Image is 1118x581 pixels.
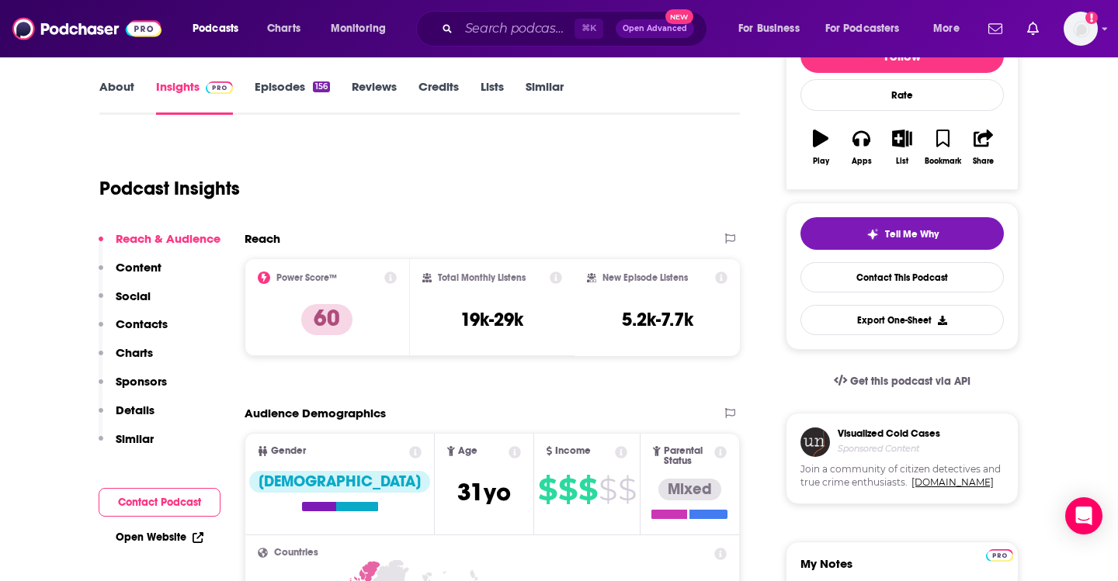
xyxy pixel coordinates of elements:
[800,262,1004,292] a: Contact This Podcast
[99,177,240,200] h1: Podcast Insights
[982,16,1009,42] a: Show notifications dropdown
[838,427,940,440] h3: Visualized Cold Cases
[813,157,829,166] div: Play
[267,18,300,40] span: Charts
[245,406,386,420] h2: Audience Demographics
[786,413,1019,541] a: Visualized Cold CasesSponsored ContentJoin a community of citizen detectives and true crime enthu...
[12,14,161,43] img: Podchaser - Follow, Share and Rate Podcasts
[623,25,687,33] span: Open Advanced
[925,157,961,166] div: Bookmark
[1064,12,1098,46] button: Show profile menu
[727,16,819,41] button: open menu
[116,231,220,246] p: Reach & Audience
[866,228,879,240] img: tell me why sparkle
[99,260,161,289] button: Content
[431,11,722,47] div: Search podcasts, credits, & more...
[911,476,994,488] a: [DOMAIN_NAME]
[602,272,688,283] h2: New Episode Listens
[800,305,1004,335] button: Export One-Sheet
[99,403,155,431] button: Details
[116,260,161,275] p: Content
[182,16,259,41] button: open menu
[99,79,134,115] a: About
[418,79,459,115] a: Credits
[301,304,352,335] p: 60
[457,477,511,507] span: 31 yo
[738,18,800,40] span: For Business
[116,431,154,446] p: Similar
[116,289,151,303] p: Social
[193,18,238,40] span: Podcasts
[116,345,153,360] p: Charts
[973,157,994,166] div: Share
[800,463,1004,489] span: Join a community of citizen detectives and true crime enthusiasts.
[526,79,564,115] a: Similar
[481,79,504,115] a: Lists
[458,446,477,456] span: Age
[460,308,523,331] h3: 19k-29k
[313,81,330,92] div: 156
[825,18,900,40] span: For Podcasters
[885,228,939,240] span: Tell Me Why
[276,272,337,283] h2: Power Score™
[815,16,922,41] button: open menu
[622,308,693,331] h3: 5.2k-7.7k
[271,446,306,456] span: Gender
[800,427,830,457] img: coldCase.18b32719.png
[352,79,397,115] a: Reviews
[922,119,963,175] button: Bookmark
[896,157,908,166] div: List
[206,81,233,94] img: Podchaser Pro
[438,272,526,283] h2: Total Monthly Listens
[459,16,575,41] input: Search podcasts, credits, & more...
[156,79,233,115] a: InsightsPodchaser Pro
[665,9,693,24] span: New
[986,549,1013,562] img: Podchaser Pro
[99,431,154,460] button: Similar
[116,403,155,417] p: Details
[99,374,167,403] button: Sponsors
[99,289,151,317] button: Social
[800,79,1004,111] div: Rate
[1085,12,1098,24] svg: Add a profile image
[821,362,983,400] a: Get this podcast via API
[274,548,318,558] span: Countries
[618,477,636,502] span: $
[933,18,960,40] span: More
[255,79,330,115] a: Episodes156
[616,19,694,38] button: Open AdvancedNew
[575,19,603,39] span: ⌘ K
[116,374,167,389] p: Sponsors
[1065,497,1102,534] div: Open Intercom Messenger
[841,119,881,175] button: Apps
[99,231,220,260] button: Reach & Audience
[800,119,841,175] button: Play
[1064,12,1098,46] span: Logged in as anyalola
[963,119,1004,175] button: Share
[116,316,168,331] p: Contacts
[558,477,577,502] span: $
[249,471,430,493] div: [DEMOGRAPHIC_DATA]
[800,217,1004,250] button: tell me why sparkleTell Me Why
[850,375,970,388] span: Get this podcast via API
[116,531,203,544] a: Open Website
[257,16,310,41] a: Charts
[838,443,940,454] h4: Sponsored Content
[331,18,386,40] span: Monitoring
[664,446,712,466] span: Parental Status
[578,477,597,502] span: $
[658,479,721,500] div: Mixed
[99,316,168,345] button: Contacts
[882,119,922,175] button: List
[922,16,979,41] button: open menu
[245,231,280,246] h2: Reach
[555,446,591,456] span: Income
[99,345,153,374] button: Charts
[320,16,406,41] button: open menu
[99,488,220,517] button: Contact Podcast
[599,477,616,502] span: $
[852,157,872,166] div: Apps
[538,477,557,502] span: $
[986,547,1013,562] a: Pro website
